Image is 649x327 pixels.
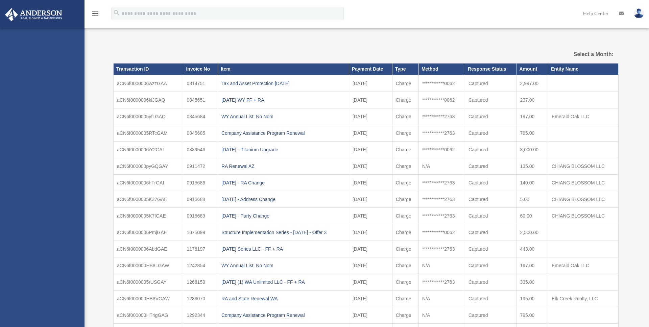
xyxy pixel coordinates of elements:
td: aCN6f0000006iY2GAI [114,142,183,158]
td: 237.00 [516,92,548,108]
td: Captured [465,224,516,241]
td: Captured [465,125,516,142]
th: Invoice No [183,64,218,75]
th: Type [392,64,418,75]
td: 0915689 [183,208,218,224]
th: Entity Name [548,64,619,75]
th: Amount [516,64,548,75]
td: [DATE] [349,75,392,92]
td: CHIANG BLOSSOM LLC [548,191,619,208]
td: N/A [418,158,465,175]
i: menu [91,9,99,18]
td: [DATE] [349,291,392,307]
div: RA and State Renewal WA [221,294,345,303]
td: 197.00 [516,108,548,125]
div: [DATE] (1) WA Unlimited LLC - FF + RA [221,277,345,287]
div: Structure Implementation Series - [DATE] - Offer 3 [221,228,345,237]
td: 2,997.00 [516,75,548,92]
td: aCN6f0000005rUSGAY [114,274,183,291]
td: aCN6f000000pyGQGAY [114,158,183,175]
td: 1242854 [183,257,218,274]
td: Emerald Oak LLC [548,257,619,274]
td: 0915686 [183,175,218,191]
th: Transaction ID [114,64,183,75]
td: 0845685 [183,125,218,142]
td: aCN6f0000006hFrGAI [114,175,183,191]
td: aCN6f0000005K7fGAE [114,208,183,224]
td: [DATE] [349,307,392,324]
td: [DATE] [349,108,392,125]
td: Charge [392,142,418,158]
td: 135.00 [516,158,548,175]
td: Charge [392,75,418,92]
div: [DATE] - RA Change [221,178,345,187]
div: [DATE] Series LLC - FF + RA [221,244,345,254]
th: Payment Date [349,64,392,75]
td: Charge [392,224,418,241]
td: Emerald Oak LLC [548,108,619,125]
td: [DATE] [349,208,392,224]
td: [DATE] [349,257,392,274]
td: 0845651 [183,92,218,108]
div: [DATE] - Address Change [221,195,345,204]
td: 1292344 [183,307,218,324]
td: 443.00 [516,241,548,257]
td: 795.00 [516,125,548,142]
td: N/A [418,307,465,324]
td: 1075099 [183,224,218,241]
td: Charge [392,291,418,307]
td: 1288070 [183,291,218,307]
td: Captured [465,108,516,125]
td: Captured [465,175,516,191]
div: Tax and Asset Protection [DATE] [221,79,345,88]
td: aCN6f000000HB8LGAW [114,257,183,274]
td: [DATE] [349,224,392,241]
td: CHIANG BLOSSOM LLC [548,208,619,224]
td: [DATE] [349,175,392,191]
td: 0845684 [183,108,218,125]
td: 1268159 [183,274,218,291]
td: [DATE] [349,241,392,257]
div: RA Renewal AZ [221,161,345,171]
td: 2,500.00 [516,224,548,241]
td: Captured [465,257,516,274]
td: 1176197 [183,241,218,257]
td: Charge [392,257,418,274]
th: Response Status [465,64,516,75]
td: CHIANG BLOSSOM LLC [548,158,619,175]
div: [DATE] - Party Change [221,211,345,221]
td: Captured [465,92,516,108]
td: Charge [392,191,418,208]
td: aCN6f000000HB8VGAW [114,291,183,307]
div: Company Assistance Program Renewal [221,310,345,320]
td: 0814751 [183,75,218,92]
th: Method [418,64,465,75]
td: Charge [392,175,418,191]
td: N/A [418,257,465,274]
td: aCN6f0000006wzzGAA [114,75,183,92]
div: Company Assistance Program Renewal [221,128,345,138]
div: WY Annual List, No Nom [221,261,345,270]
td: Charge [392,208,418,224]
td: aCN6f0000006AbdGAE [114,241,183,257]
td: Captured [465,274,516,291]
td: Charge [392,158,418,175]
td: 195.00 [516,291,548,307]
td: [DATE] [349,142,392,158]
label: Select a Month: [539,50,614,59]
td: 0889546 [183,142,218,158]
img: Anderson Advisors Platinum Portal [3,8,64,21]
td: aCN6f000000HT4gGAG [114,307,183,324]
td: N/A [418,291,465,307]
td: Charge [392,274,418,291]
td: Captured [465,75,516,92]
td: Captured [465,142,516,158]
img: User Pic [634,8,644,18]
td: aCN6f0000006klJGAQ [114,92,183,108]
td: Charge [392,241,418,257]
td: 0915688 [183,191,218,208]
div: [DATE] --Titanium Upgrade [221,145,345,154]
th: Item [218,64,349,75]
div: [DATE] WY FF + RA [221,95,345,105]
td: [DATE] [349,274,392,291]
